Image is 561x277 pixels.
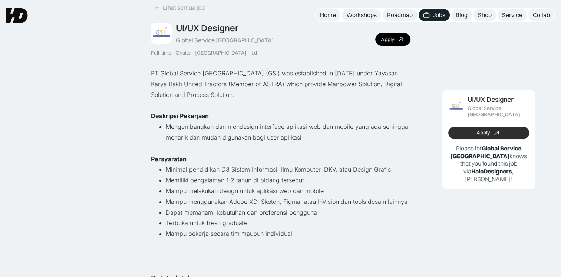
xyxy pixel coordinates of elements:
div: 1d [251,50,257,56]
div: · [172,50,175,56]
p: ‍ [151,100,410,111]
a: Lihat semua job [151,1,208,14]
b: HaloDesigners [471,167,512,175]
div: Full-time [151,50,171,56]
li: Memiliki pengalaman 1-2 tahun di bidang tersebut [166,175,410,186]
div: UI/UX Designer [176,23,238,33]
p: ‍ [151,143,410,154]
div: Service [502,11,522,19]
img: Job Image [448,99,464,115]
a: Apply [375,33,410,46]
li: Terbuka untuk fresh graduate [166,218,410,228]
a: Roadmap [383,9,417,21]
a: Apply [448,127,529,139]
strong: Persyaratan [151,155,187,163]
div: [GEOGRAPHIC_DATA] [195,50,247,56]
p: ‍ [151,239,410,250]
p: Please let knows that you found this job via , [PERSON_NAME]! [448,144,529,183]
div: Workshops [346,11,377,19]
div: Home [320,11,336,19]
a: Jobs [419,9,450,21]
a: Blog [451,9,472,21]
li: Mampu menggunakan Adobe XD, Sketch, Figma, atau InVision dan tools desain lainnya [166,196,410,207]
div: Jobs [433,11,445,19]
div: Global Service [GEOGRAPHIC_DATA] [468,105,529,118]
div: Blog [456,11,468,19]
div: UI/UX Designer [468,96,514,104]
div: · [247,50,250,56]
li: Mengembangkan dan mendesign interface aplikasi web dan mobile yang ada sehingga menarik dan mudah... [166,121,410,143]
div: Apply [476,130,490,136]
strong: Deskripsi Pekerjaan [151,112,209,120]
li: Mampu bekerja secara tim maupun individual [166,228,410,239]
li: Mampu melakukan design untuk aplikasi web dan mobile [166,186,410,196]
a: Shop [473,9,496,21]
p: PT Global Service [GEOGRAPHIC_DATA] (GSI) was established in [DATE] under Yayasan Karya Bakti Uni... [151,68,410,100]
div: Collab [533,11,550,19]
div: Apply [381,36,394,43]
li: Minimal pendidikan D3 Sistem Informasi, Ilmu Komputer, DKV, atau Design Grafis [166,164,410,175]
div: Onsite [176,50,191,56]
a: Workshops [342,9,381,21]
b: Global Service [GEOGRAPHIC_DATA] [451,144,521,160]
a: Collab [528,9,554,21]
li: Dapat memahami kebutuhan dan preferensi pengguna [166,207,410,218]
div: Lihat semua job [163,4,205,12]
img: Job Image [151,23,172,44]
div: Global Service [GEOGRAPHIC_DATA] [176,36,274,44]
div: Roadmap [387,11,413,19]
a: Home [316,9,340,21]
div: · [191,50,194,56]
div: Shop [478,11,492,19]
a: Service [498,9,527,21]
